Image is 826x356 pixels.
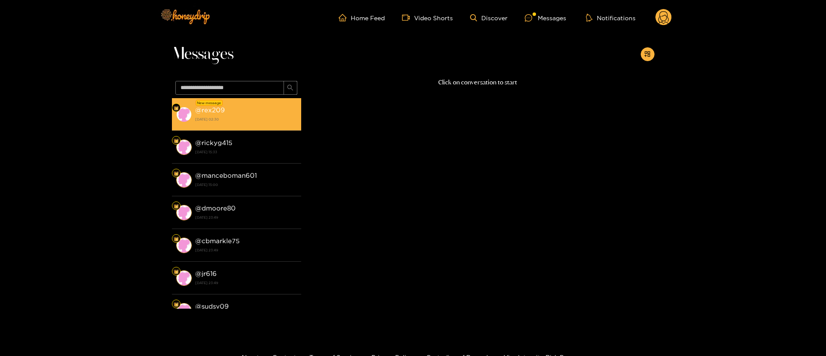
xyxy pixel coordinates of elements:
[195,172,257,179] strong: @ manceboman601
[176,107,192,122] img: conversation
[195,303,229,310] strong: @ sudsy09
[287,84,293,92] span: search
[195,106,225,114] strong: @ rex209
[174,302,179,307] img: Fan Level
[176,238,192,253] img: conversation
[195,115,297,123] strong: [DATE] 02:30
[402,14,414,22] span: video-camera
[176,172,192,188] img: conversation
[196,100,223,106] div: New message
[284,81,297,95] button: search
[583,13,638,22] button: Notifications
[641,47,655,61] button: appstore-add
[195,270,217,277] strong: @ jr616
[176,303,192,319] img: conversation
[174,269,179,274] img: Fan Level
[174,236,179,241] img: Fan Level
[525,13,566,23] div: Messages
[339,14,385,22] a: Home Feed
[195,246,297,254] strong: [DATE] 23:49
[176,205,192,220] img: conversation
[172,44,234,65] span: Messages
[174,105,179,111] img: Fan Level
[339,14,351,22] span: home
[195,181,297,189] strong: [DATE] 15:00
[195,279,297,287] strong: [DATE] 23:49
[174,138,179,143] img: Fan Level
[174,204,179,209] img: Fan Level
[195,148,297,156] strong: [DATE] 15:33
[195,139,232,146] strong: @ rickyg415
[195,237,240,245] strong: @ cbmarkle75
[195,204,236,212] strong: @ dmoore80
[195,214,297,221] strong: [DATE] 23:49
[470,14,508,22] a: Discover
[301,77,655,87] p: Click on conversation to start
[174,171,179,176] img: Fan Level
[176,139,192,155] img: conversation
[644,51,651,58] span: appstore-add
[402,14,453,22] a: Video Shorts
[176,270,192,286] img: conversation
